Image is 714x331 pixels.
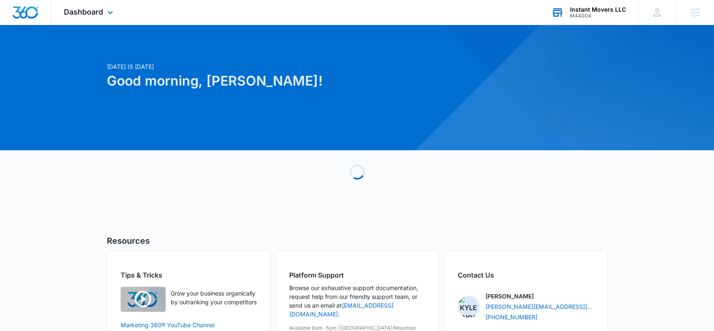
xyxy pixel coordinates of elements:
[107,62,437,71] p: [DATE] is [DATE]
[121,321,257,329] a: Marketing 360® YouTube Channel
[107,71,437,91] h1: Good morning, [PERSON_NAME]!
[289,270,425,280] h2: Platform Support
[458,270,594,280] h2: Contact Us
[121,270,257,280] h2: Tips & Tricks
[171,289,257,306] p: Grow your business organically by outranking your competitors
[570,6,626,13] div: account name
[485,313,537,321] a: [PHONE_NUMBER]
[64,8,103,16] span: Dashboard
[107,235,608,247] h5: Resources
[458,296,479,318] img: Kyle Knoop
[485,292,534,301] p: [PERSON_NAME]
[570,13,626,19] div: account id
[289,283,425,318] p: Browse our exhaustive support documentation, request help from our friendly support team, or send...
[121,287,166,312] img: Quick Overview Video
[485,302,594,311] a: [PERSON_NAME][EMAIL_ADDRESS][PERSON_NAME][DOMAIN_NAME]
